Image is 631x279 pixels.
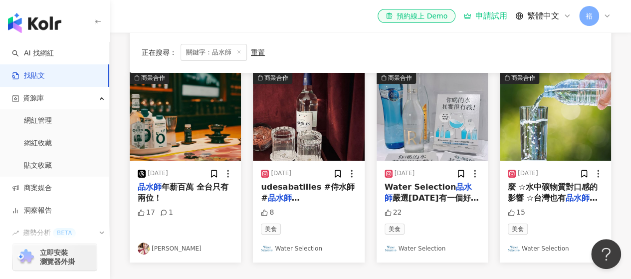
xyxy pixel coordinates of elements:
[40,248,75,266] span: 立即安裝 瀏覽器外掛
[586,10,593,21] span: 裕
[138,243,233,255] a: KOL Avatar[PERSON_NAME]
[253,72,364,161] div: post-image商業合作
[24,161,52,171] a: 貼文收藏
[271,169,291,178] div: [DATE]
[463,11,507,21] a: 申請試用
[508,224,528,235] span: 美食
[511,73,535,83] div: 商業合作
[500,72,611,161] div: post-image商業合作
[13,244,97,271] a: chrome extension立即安裝 瀏覽器外掛
[8,13,61,33] img: logo
[12,71,45,81] a: 找貼文
[16,249,35,265] img: chrome extension
[142,48,177,56] span: 正在搜尋 ：
[395,169,415,178] div: [DATE]
[508,208,525,218] div: 15
[138,243,150,255] img: KOL Avatar
[518,169,538,178] div: [DATE]
[253,72,364,161] img: post-image
[385,182,456,192] span: Water Selection
[508,243,520,255] img: KOL Avatar
[377,72,488,161] div: post-image商業合作
[385,224,405,235] span: 美食
[385,243,397,255] img: KOL Avatar
[261,208,274,218] div: 8
[566,193,598,203] mark: 品水師
[377,72,488,161] img: post-image
[508,243,603,255] a: KOL AvatarWater Selection
[141,73,165,83] div: 商業合作
[385,193,479,225] span: 嚴選[DATE]有一個好消息要來跟大家分享，兩位國際
[388,73,412,83] div: 商業合作
[181,44,247,61] span: 關鍵字：品水師
[385,243,480,255] a: KOL AvatarWater Selection
[24,116,52,126] a: 網紅管理
[23,222,76,244] span: 趨勢分析
[385,182,472,203] mark: 品水師
[268,193,300,203] mark: 品水師
[500,72,611,161] img: post-image
[264,73,288,83] div: 商業合作
[24,138,52,148] a: 網紅收藏
[12,206,52,216] a: 洞察報告
[23,87,44,109] span: 資源庫
[12,183,52,193] a: 商案媒合
[386,11,447,21] div: 預約線上 Demo
[385,208,402,218] div: 22
[261,224,281,235] span: 美食
[261,243,273,255] img: KOL Avatar
[160,208,173,218] div: 1
[130,72,241,161] div: post-image商業合作
[138,208,155,218] div: 17
[527,10,559,21] span: 繁體中文
[148,169,168,178] div: [DATE]
[261,243,356,255] a: KOL AvatarWater Selection
[591,239,621,269] iframe: Help Scout Beacon - Open
[138,182,162,192] mark: 品水師
[138,182,228,203] span: 年薪百萬 全台只有兩位！
[251,48,265,56] div: 重置
[508,182,598,203] span: 麼 ☆水中礦物質對口感的影響 ☆台灣也有
[12,48,54,58] a: searchAI 找網紅
[378,9,455,23] a: 預約線上 Demo
[261,182,355,203] span: udesabatilles #侍水師 #
[130,72,241,161] img: post-image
